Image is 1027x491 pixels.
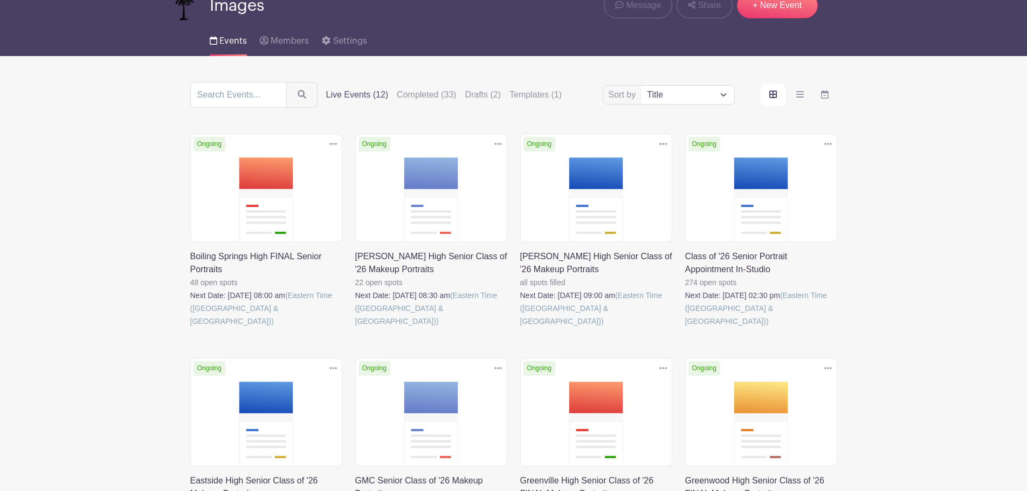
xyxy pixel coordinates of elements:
[190,82,287,108] input: Search Events...
[210,22,247,56] a: Events
[397,88,456,101] label: Completed (33)
[333,37,367,45] span: Settings
[761,84,837,106] div: order and view
[260,22,309,56] a: Members
[326,88,562,101] div: filters
[465,88,501,101] label: Drafts (2)
[322,22,367,56] a: Settings
[219,37,247,45] span: Events
[609,88,639,101] label: Sort by
[271,37,309,45] span: Members
[509,88,562,101] label: Templates (1)
[326,88,389,101] label: Live Events (12)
